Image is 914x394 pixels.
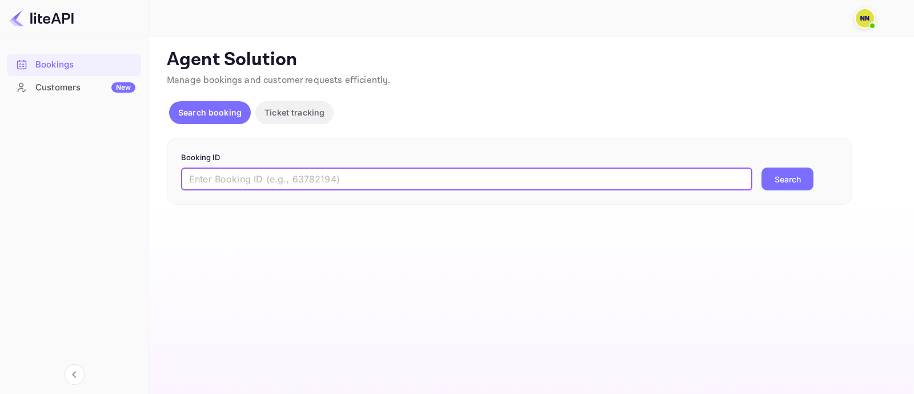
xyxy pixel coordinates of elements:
[7,77,141,99] div: CustomersNew
[856,9,874,27] img: N/A N/A
[181,168,752,190] input: Enter Booking ID (e.g., 63782194)
[264,106,324,118] p: Ticket tracking
[35,58,135,71] div: Bookings
[35,81,135,94] div: Customers
[111,82,135,93] div: New
[7,54,141,76] div: Bookings
[761,168,813,190] button: Search
[9,9,74,27] img: LiteAPI logo
[7,54,141,75] a: Bookings
[7,77,141,98] a: CustomersNew
[167,49,893,71] p: Agent Solution
[181,152,838,164] p: Booking ID
[64,364,85,385] button: Collapse navigation
[178,106,242,118] p: Search booking
[167,74,391,86] span: Manage bookings and customer requests efficiently.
